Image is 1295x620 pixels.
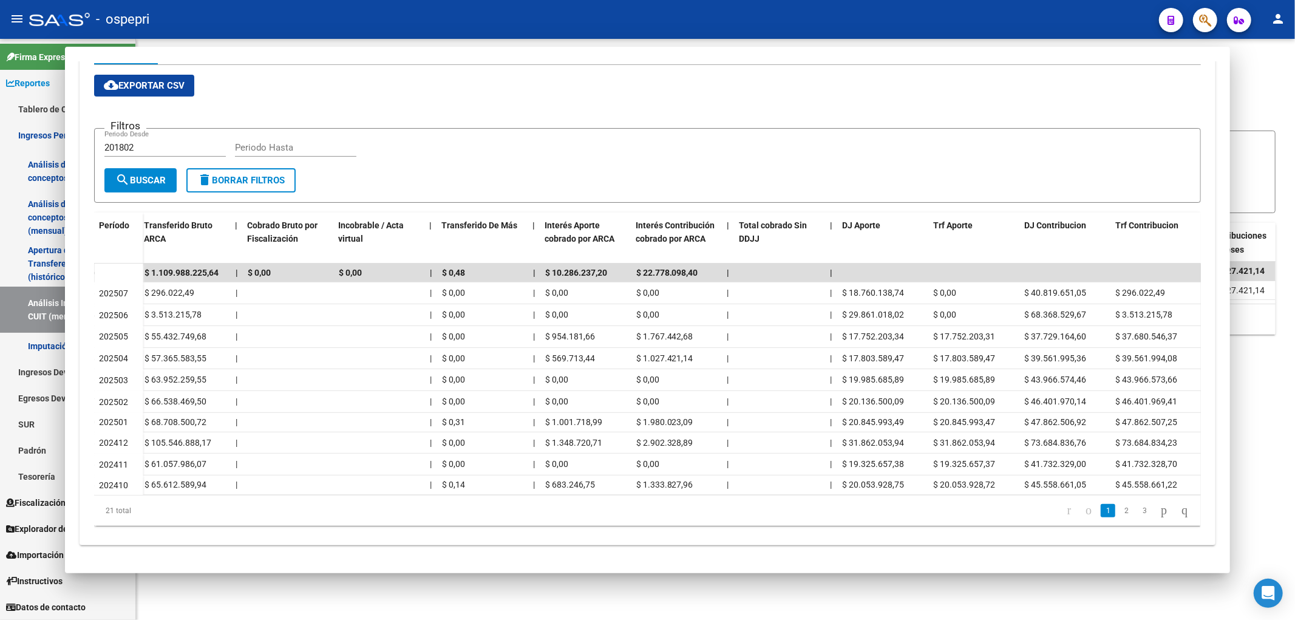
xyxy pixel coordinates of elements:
span: | [533,332,535,341]
span: 202506 [99,310,128,320]
span: Cobrado Bruto por Fiscalización [247,220,318,244]
span: $ 41.732.328,70 [1116,459,1178,469]
span: $ 0,00 [636,375,659,384]
span: | [430,332,432,341]
span: | [430,480,432,489]
span: $ 0,00 [442,459,465,469]
span: $ 45.558.661,05 [1025,480,1087,489]
span: | [533,288,535,298]
span: | [727,332,729,341]
mat-icon: menu [10,12,24,26]
span: Incobrable / Acta virtual [338,220,404,244]
mat-icon: cloud_download [104,78,118,92]
span: $ 0,00 [442,332,465,341]
span: 202412 [99,438,128,448]
span: Contribuciones Intereses [1208,231,1266,254]
span: $ 0,00 [545,375,568,384]
li: page 1 [1099,500,1117,521]
span: $ 0,00 [934,310,957,319]
span: Instructivos [6,574,63,588]
span: $ 17.803.589,47 [934,353,996,363]
span: | [831,438,832,448]
span: | [430,438,432,448]
span: $ 1.333.827,96 [636,480,693,489]
span: DJ Aporte [842,220,880,230]
span: | [236,417,237,427]
datatable-header-cell: | [825,213,837,266]
span: 202501 [99,417,128,427]
span: | [430,268,432,278]
span: Borrar Filtros [197,175,285,186]
span: $ 0,00 [636,397,659,406]
span: | [235,220,237,230]
span: | [533,459,535,469]
span: Interés Contribución cobrado por ARCA [636,220,715,244]
span: 202502 [99,397,128,407]
span: | [236,397,237,406]
span: $ 0,00 [442,288,465,298]
span: | [831,332,832,341]
span: $ 20.053.928,75 [843,480,905,489]
span: | [236,459,237,469]
span: $ 20.845.993,47 [934,417,996,427]
span: | [533,397,535,406]
span: $ 68.368.529,67 [1025,310,1087,319]
span: $ 1.348.720,71 [545,438,602,448]
span: | [533,310,535,319]
span: $ 105.546.888,17 [144,438,211,448]
div: Open Intercom Messenger [1254,579,1283,608]
span: | [727,375,729,384]
span: $ 19.325.657,38 [843,459,905,469]
span: $ 0,14 [442,480,465,489]
a: go to last page [1176,504,1193,517]
datatable-header-cell: DJ Aporte [837,213,928,266]
span: $ 683.246,75 [545,480,595,489]
span: $ 73.684.834,23 [1116,438,1178,448]
datatable-header-cell: Transferido Bruto ARCA [139,213,230,266]
span: | [533,438,535,448]
span: | [533,417,535,427]
span: $ 37.729.164,60 [1025,332,1087,341]
span: Período [99,220,129,230]
span: | [831,480,832,489]
span: $ 0,31 [442,417,465,427]
span: $ 66.538.469,50 [144,397,206,406]
span: Interés Aporte cobrado por ARCA [545,220,614,244]
span: | [830,220,832,230]
span: | [831,397,832,406]
span: $ 1.027.421,14 [1208,285,1265,295]
span: | [236,353,237,363]
datatable-header-cell: Incobrable / Acta virtual [333,213,424,266]
span: | [430,459,432,469]
span: | [236,268,238,278]
span: $ 0,00 [442,397,465,406]
span: | [727,417,729,427]
span: | [831,353,832,363]
span: $ 40.819.651,05 [1025,288,1087,298]
span: $ 3.513.215,78 [1116,310,1173,319]
datatable-header-cell: | [230,213,242,266]
span: $ 296.022,49 [1116,288,1166,298]
datatable-header-cell: Cobrado Bruto por Fiscalización [242,213,333,266]
span: | [831,417,832,427]
span: $ 0,00 [248,268,271,278]
span: | [430,375,432,384]
span: $ 18.760.138,74 [843,288,905,298]
span: $ 0,00 [934,288,957,298]
datatable-header-cell: Interés Aporte cobrado por ARCA [540,213,631,266]
span: $ 10.286.237,20 [545,268,607,278]
span: Firma Express [6,50,69,64]
span: | [533,375,535,384]
datatable-header-cell: Período [94,213,143,264]
span: $ 19.985.685,89 [843,375,905,384]
span: $ 0,48 [442,268,465,278]
span: $ 2.902.328,89 [636,438,693,448]
a: 1 [1101,504,1115,517]
span: $ 46.401.969,41 [1116,397,1178,406]
span: 202410 [99,480,128,490]
span: | [236,332,237,341]
span: 202505 [99,332,128,341]
span: $ 46.401.970,14 [1025,397,1087,406]
mat-icon: person [1271,12,1285,26]
span: $ 47.862.507,25 [1116,417,1178,427]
